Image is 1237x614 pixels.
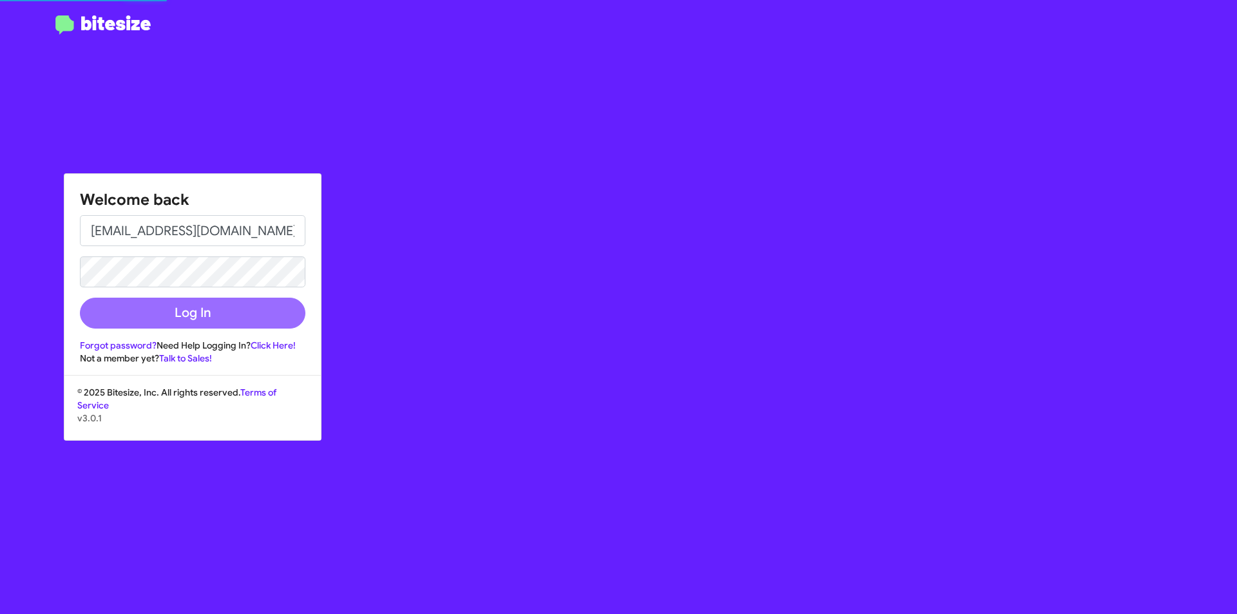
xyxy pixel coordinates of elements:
input: Email address [80,215,305,246]
a: Forgot password? [80,340,157,351]
div: Not a member yet? [80,352,305,365]
a: Click Here! [251,340,296,351]
button: Log In [80,298,305,329]
div: Need Help Logging In? [80,339,305,352]
p: v3.0.1 [77,412,308,425]
h1: Welcome back [80,189,305,210]
a: Talk to Sales! [159,352,212,364]
div: © 2025 Bitesize, Inc. All rights reserved. [64,386,321,440]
